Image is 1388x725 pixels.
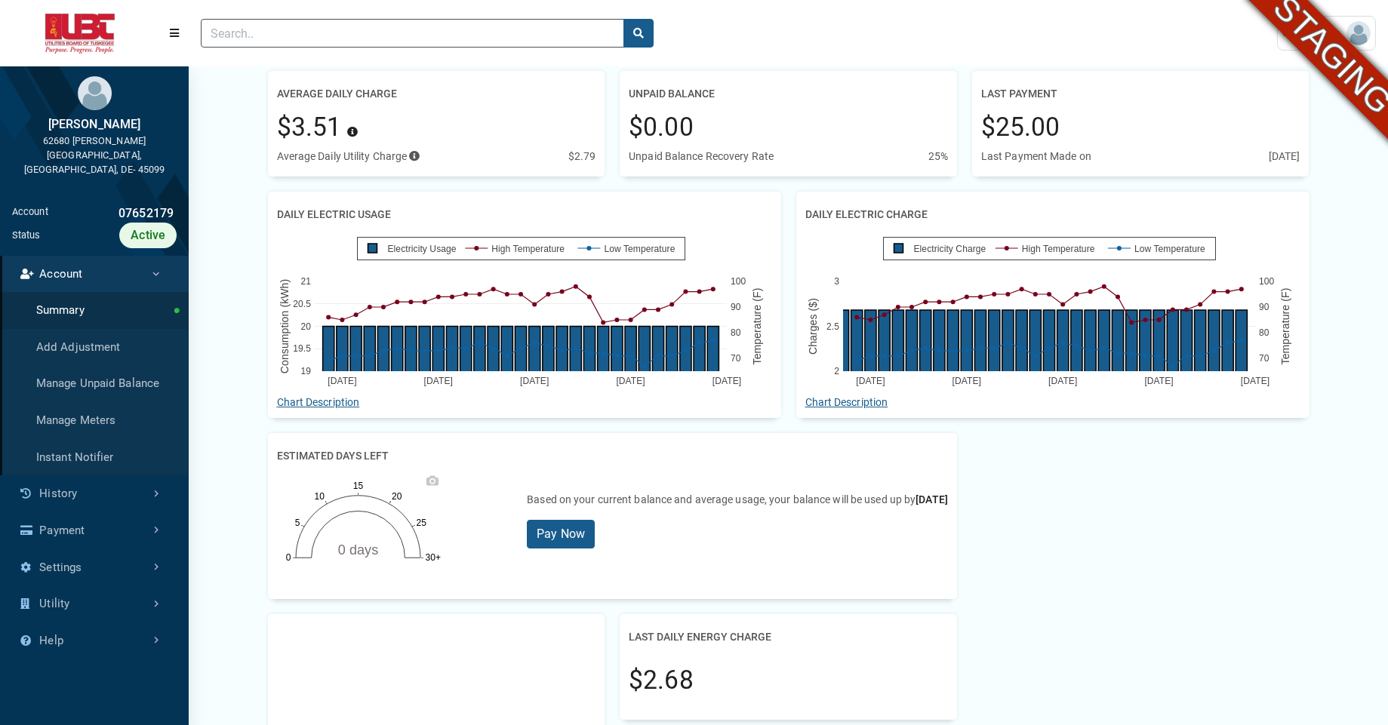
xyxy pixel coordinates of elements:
[916,493,948,505] span: [DATE]
[527,520,595,548] a: Pay Now
[277,149,420,164] div: Average Daily Utility Charge
[981,80,1057,108] h2: Last Payment
[277,396,360,408] a: Chart Description
[629,623,771,651] h2: Last Daily Energy Charge
[629,109,694,146] div: $0.00
[12,134,177,177] div: 62680 [PERSON_NAME][GEOGRAPHIC_DATA], [GEOGRAPHIC_DATA], DE- 45099
[981,109,1060,146] div: $25.00
[12,204,48,223] div: Account
[277,201,391,229] h2: Daily Electric Usage
[629,149,774,164] div: Unpaid Balance Recovery Rate
[629,662,694,699] div: $2.68
[805,396,888,408] a: Chart Description
[1269,149,1300,164] div: [DATE]
[277,112,342,142] span: $3.51
[568,149,596,164] div: $2.79
[119,223,177,248] div: Active
[805,201,928,229] h2: Daily Electric Charge
[160,20,189,47] button: Menu
[527,492,948,508] div: Based on your current balance and average usage, your balance will be used up by
[201,19,624,48] input: Search
[1277,16,1376,51] a: User Settings
[12,228,41,242] div: Status
[1282,26,1346,41] span: User Settings
[12,14,148,54] img: ALTSK Logo
[623,19,654,48] button: search
[12,115,177,134] div: [PERSON_NAME]
[981,149,1091,164] div: Last Payment Made on
[48,204,177,223] div: 07652179
[277,442,389,470] h2: Estimated days left
[277,80,397,108] h2: Average Daily Charge
[928,149,948,164] div: 25%
[629,80,715,108] h2: Unpaid balance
